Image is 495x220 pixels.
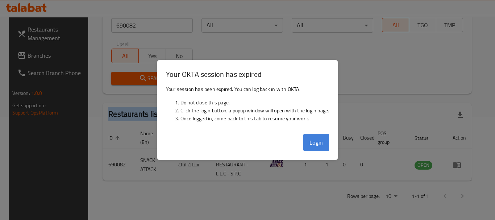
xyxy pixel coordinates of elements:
[166,69,329,79] h3: Your OKTA session has expired
[180,107,329,115] li: Click the login button, a popup window will open with the login page.
[180,115,329,123] li: Once logged in, come back to this tab to resume your work.
[157,82,338,131] div: Your session has been expired. You can log back in with OKTA.
[180,99,329,107] li: Do not close this page.
[303,134,329,151] button: Login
